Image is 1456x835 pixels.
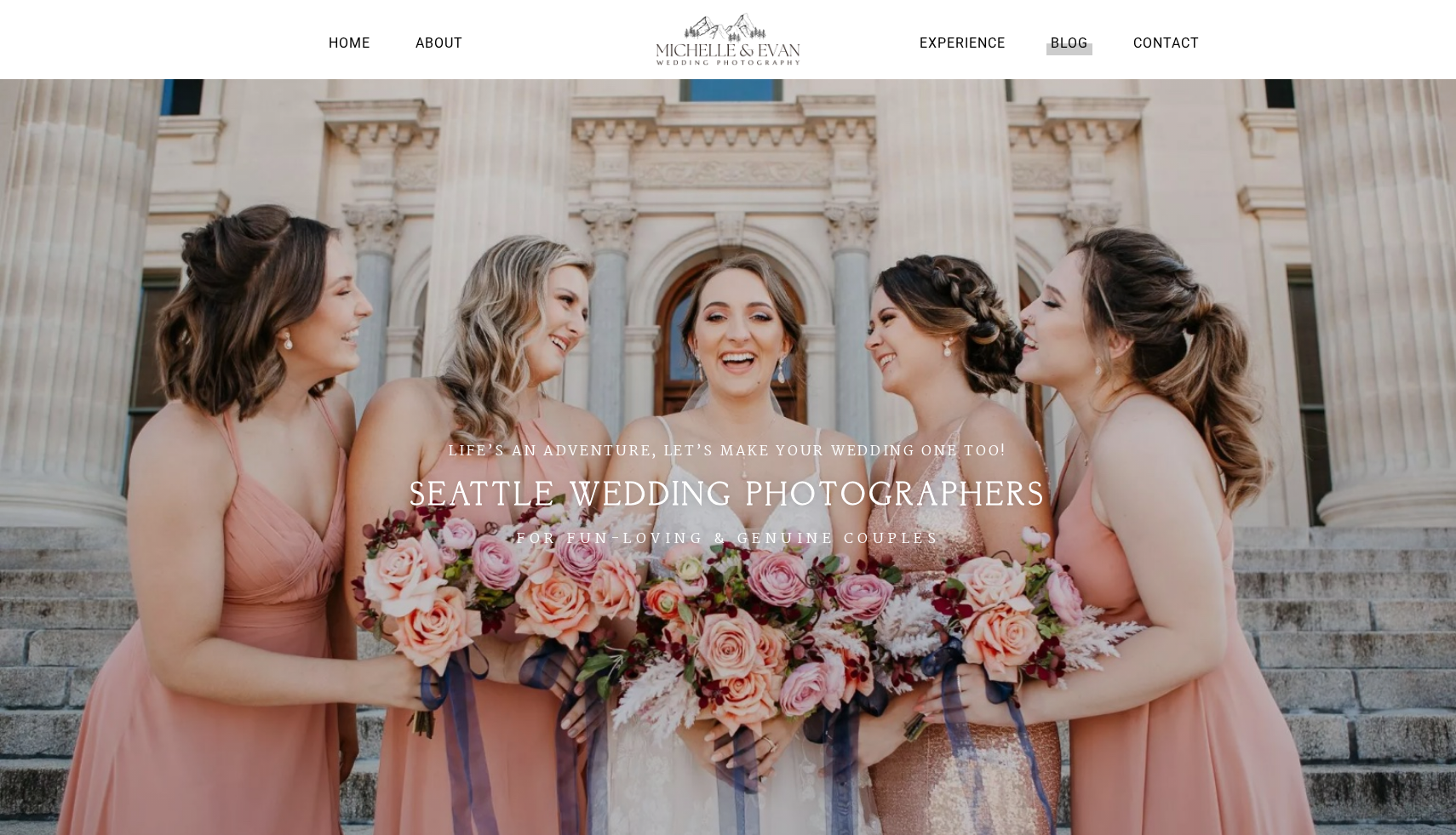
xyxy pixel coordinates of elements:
span: FOR FUN-LOVING & GENUINE COUPLES [516,528,940,551]
a: Contact [1129,31,1204,54]
a: Home [324,31,375,54]
a: Experience [915,31,1010,54]
a: About [411,31,467,54]
a: Blog [1046,31,1092,54]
